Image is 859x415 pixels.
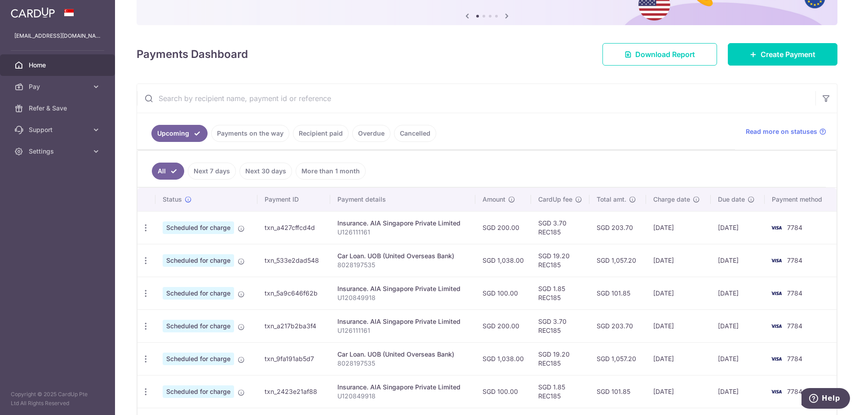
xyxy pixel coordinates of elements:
[475,342,531,375] td: SGD 1,038.00
[767,222,785,233] img: Bank Card
[711,244,765,277] td: [DATE]
[767,386,785,397] img: Bank Card
[14,31,101,40] p: [EMAIL_ADDRESS][DOMAIN_NAME]
[767,288,785,299] img: Bank Card
[337,252,468,260] div: Car Loan. UOB (United Overseas Bank)
[337,260,468,269] p: 8028197535
[337,350,468,359] div: Car Loan. UOB (United Overseas Bank)
[163,385,234,398] span: Scheduled for charge
[29,82,88,91] span: Pay
[337,326,468,335] p: U126111161
[646,244,710,277] td: [DATE]
[711,277,765,309] td: [DATE]
[787,322,802,330] span: 7784
[239,163,292,180] a: Next 30 days
[29,104,88,113] span: Refer & Save
[337,293,468,302] p: U120849918
[718,195,745,204] span: Due date
[589,309,646,342] td: SGD 203.70
[163,320,234,332] span: Scheduled for charge
[257,342,330,375] td: txn_9fa191ab5d7
[337,383,468,392] div: Insurance. AIA Singapore Private Limited
[211,125,289,142] a: Payments on the way
[635,49,695,60] span: Download Report
[787,256,802,264] span: 7784
[483,195,505,204] span: Amount
[257,309,330,342] td: txn_a217b2ba3f4
[761,49,815,60] span: Create Payment
[29,147,88,156] span: Settings
[296,163,366,180] a: More than 1 month
[787,355,802,362] span: 7784
[163,254,234,267] span: Scheduled for charge
[163,287,234,300] span: Scheduled for charge
[475,211,531,244] td: SGD 200.00
[531,342,589,375] td: SGD 19.20 REC185
[29,125,88,134] span: Support
[257,211,330,244] td: txn_a427cffcd4d
[646,342,710,375] td: [DATE]
[475,309,531,342] td: SGD 200.00
[589,277,646,309] td: SGD 101.85
[646,375,710,408] td: [DATE]
[293,125,349,142] a: Recipient paid
[337,359,468,368] p: 8028197535
[330,188,475,211] th: Payment details
[137,84,815,113] input: Search by recipient name, payment id or reference
[337,284,468,293] div: Insurance. AIA Singapore Private Limited
[589,375,646,408] td: SGD 101.85
[257,244,330,277] td: txn_533e2dad548
[337,228,468,237] p: U126111161
[787,388,802,395] span: 7784
[801,388,850,411] iframe: Opens a widget where you can find more information
[475,375,531,408] td: SGD 100.00
[475,277,531,309] td: SGD 100.00
[352,125,390,142] a: Overdue
[151,125,208,142] a: Upcoming
[653,195,690,204] span: Charge date
[787,289,802,297] span: 7784
[746,127,817,136] span: Read more on statuses
[589,211,646,244] td: SGD 203.70
[337,317,468,326] div: Insurance. AIA Singapore Private Limited
[531,309,589,342] td: SGD 3.70 REC185
[531,277,589,309] td: SGD 1.85 REC185
[767,353,785,364] img: Bank Card
[531,211,589,244] td: SGD 3.70 REC185
[188,163,236,180] a: Next 7 days
[257,188,330,211] th: Payment ID
[11,7,55,18] img: CardUp
[765,188,837,211] th: Payment method
[137,46,248,62] h4: Payments Dashboard
[257,375,330,408] td: txn_2423e21af88
[646,211,710,244] td: [DATE]
[337,219,468,228] div: Insurance. AIA Singapore Private Limited
[746,127,826,136] a: Read more on statuses
[767,321,785,331] img: Bank Card
[337,392,468,401] p: U120849918
[597,195,626,204] span: Total amt.
[163,195,182,204] span: Status
[589,342,646,375] td: SGD 1,057.20
[531,244,589,277] td: SGD 19.20 REC185
[602,43,717,66] a: Download Report
[475,244,531,277] td: SGD 1,038.00
[394,125,436,142] a: Cancelled
[589,244,646,277] td: SGD 1,057.20
[711,375,765,408] td: [DATE]
[538,195,572,204] span: CardUp fee
[711,309,765,342] td: [DATE]
[767,255,785,266] img: Bank Card
[787,224,802,231] span: 7784
[646,309,710,342] td: [DATE]
[531,375,589,408] td: SGD 1.85 REC185
[163,353,234,365] span: Scheduled for charge
[711,342,765,375] td: [DATE]
[152,163,184,180] a: All
[646,277,710,309] td: [DATE]
[728,43,837,66] a: Create Payment
[257,277,330,309] td: txn_5a9c646f62b
[29,61,88,70] span: Home
[711,211,765,244] td: [DATE]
